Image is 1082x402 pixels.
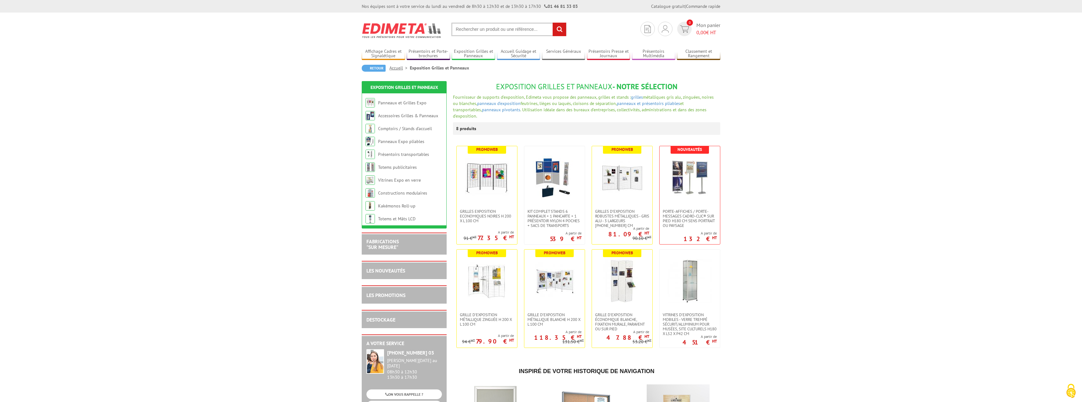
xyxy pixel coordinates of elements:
p: 94 € [462,339,475,344]
span: € HT [696,29,720,36]
span: Porte-affiches / Porte-messages Cadro-Clic® sur pied H180 cm sens portrait ou paysage [663,209,717,228]
img: Vitrines d'exposition mobiles - verre trempé sécurit/aluminium pour musées, site culturels H180 X... [668,259,712,303]
a: Constructions modulaires [378,190,427,196]
strong: [PHONE_NUMBER] 03 [387,350,434,356]
a: Vitrines Expo en verre [378,177,421,183]
img: Panneaux et Grilles Expo [365,98,375,107]
button: Cookies (fenêtre modale) [1060,381,1082,402]
a: Retour [362,65,386,72]
input: rechercher [553,23,566,36]
a: Totems et Mâts LCD [378,216,416,222]
strong: 01 46 81 33 03 [544,3,578,9]
img: Panneaux Expo pliables [365,137,375,146]
p: 132 € [683,237,717,241]
div: | [651,3,720,9]
a: Accueil [389,65,410,71]
sup: HT [647,235,651,239]
span: Grille d'exposition métallique blanche H 200 x L 100 cm [527,312,582,327]
a: panneaux d'exposition [477,101,521,106]
h2: A votre service [366,341,442,346]
p: 79.90 € [476,339,514,343]
a: Commande rapide [686,3,720,9]
img: Edimeta [362,19,442,42]
a: FABRICATIONS"Sur Mesure" [366,238,399,250]
span: A partir de [592,226,649,231]
p: 91 € [464,236,477,241]
sup: HT [577,334,582,339]
a: ON VOUS RAPPELLE ? [366,389,442,399]
p: 81.09 € [608,232,649,236]
img: Grilles d'exposition robustes métalliques - gris alu - 3 largeurs 70-100-120 cm [600,156,644,200]
a: LES NOUVEAUTÉS [366,267,405,274]
a: Panneaux Expo pliables [378,139,424,144]
a: grilles [631,94,643,100]
img: Grilles Exposition Economiques Noires H 200 x L 100 cm [465,156,509,200]
a: Grilles Exposition Economiques Noires H 200 x L 100 cm [457,209,517,223]
img: Présentoirs transportables [365,150,375,159]
h1: - NOTRE SÉLECTION [453,83,720,91]
span: Exposition Grilles et Panneaux [496,82,612,91]
a: panneaux et présentoirs pliables [617,101,680,106]
sup: HT [471,338,475,343]
a: Comptoirs / Stands d'accueil [378,126,432,131]
img: Grille d'exposition métallique Zinguée H 200 x L 100 cm [465,259,509,303]
font: Fournisseur de supports d'exposition, Edimeta vous propose des panneaux, grilles et stands : méta... [453,94,714,119]
img: Accessoires Grilles & Panneaux [365,111,375,120]
img: Kit complet stands 6 panneaux + 1 pancarte + 1 présentoir nylon 4 poches + sacs de transports [533,156,577,200]
p: 8 produits [456,122,480,135]
sup: HT [580,338,584,343]
span: Grilles Exposition Economiques Noires H 200 x L 100 cm [460,209,514,223]
img: Cookies (fenêtre modale) [1063,383,1079,399]
a: Présentoirs et Porte-brochures [407,49,450,59]
p: 131.50 € [562,339,584,344]
a: DESTOCKAGE [366,317,395,323]
span: A partir de [524,329,582,334]
span: A partir de [550,231,582,236]
a: Accueil Guidage et Sécurité [497,49,540,59]
img: Vitrines Expo en verre [365,175,375,185]
p: 90.10 € [633,236,651,241]
img: Grille d'exposition économique blanche, fixation murale, paravent ou sur pied [600,259,644,303]
p: 118.35 € [534,336,582,339]
b: Promoweb [544,250,566,256]
p: 77.35 € [477,236,514,240]
sup: HT [644,230,649,236]
div: [PERSON_NAME][DATE] au [DATE] [387,358,442,369]
a: Présentoirs transportables [378,151,429,157]
sup: HT [472,235,477,239]
p: 53.20 € [633,339,651,344]
span: 0 [687,19,693,26]
span: A partir de [464,230,514,235]
a: Porte-affiches / Porte-messages Cadro-Clic® sur pied H180 cm sens portrait ou paysage [660,209,720,228]
a: Panneaux et Grilles Expo [378,100,427,106]
a: Grille d'exposition économique blanche, fixation murale, paravent ou sur pied [592,312,652,331]
img: Comptoirs / Stands d'accueil [365,124,375,133]
b: Promoweb [476,147,498,152]
a: Exposition Grilles et Panneaux [452,49,495,59]
span: A partir de [592,329,649,334]
span: Grilles d'exposition robustes métalliques - gris alu - 3 largeurs [PHONE_NUMBER] cm [595,209,649,228]
a: LES PROMOTIONS [366,292,405,298]
img: Constructions modulaires [365,188,375,198]
img: Grille d'exposition métallique blanche H 200 x L 100 cm [533,259,577,303]
b: Promoweb [476,250,498,256]
a: Totems publicitaires [378,164,417,170]
div: Nos équipes sont à votre service du lundi au vendredi de 8h30 à 12h30 et de 13h30 à 17h30 [362,3,578,9]
sup: HT [644,334,649,339]
span: Grille d'exposition économique blanche, fixation murale, paravent ou sur pied [595,312,649,331]
img: devis rapide [644,25,651,33]
div: 08h30 à 12h30 13h30 à 17h30 [387,358,442,380]
img: Totems et Mâts LCD [365,214,375,223]
a: Services Généraux [542,49,585,59]
a: Exposition Grilles et Panneaux [371,85,438,90]
span: 0,00 [696,29,706,36]
a: Catalogue gratuit [651,3,685,9]
a: Kakémonos Roll-up [378,203,416,209]
input: Rechercher un produit ou une référence... [451,23,566,36]
img: Kakémonos Roll-up [365,201,375,211]
img: Porte-affiches / Porte-messages Cadro-Clic® sur pied H180 cm sens portrait ou paysage [668,156,712,200]
a: Classement et Rangement [677,49,720,59]
span: A partir de [683,231,717,236]
a: Kit complet stands 6 panneaux + 1 pancarte + 1 présentoir nylon 4 poches + sacs de transports [524,209,585,228]
sup: HT [509,234,514,240]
